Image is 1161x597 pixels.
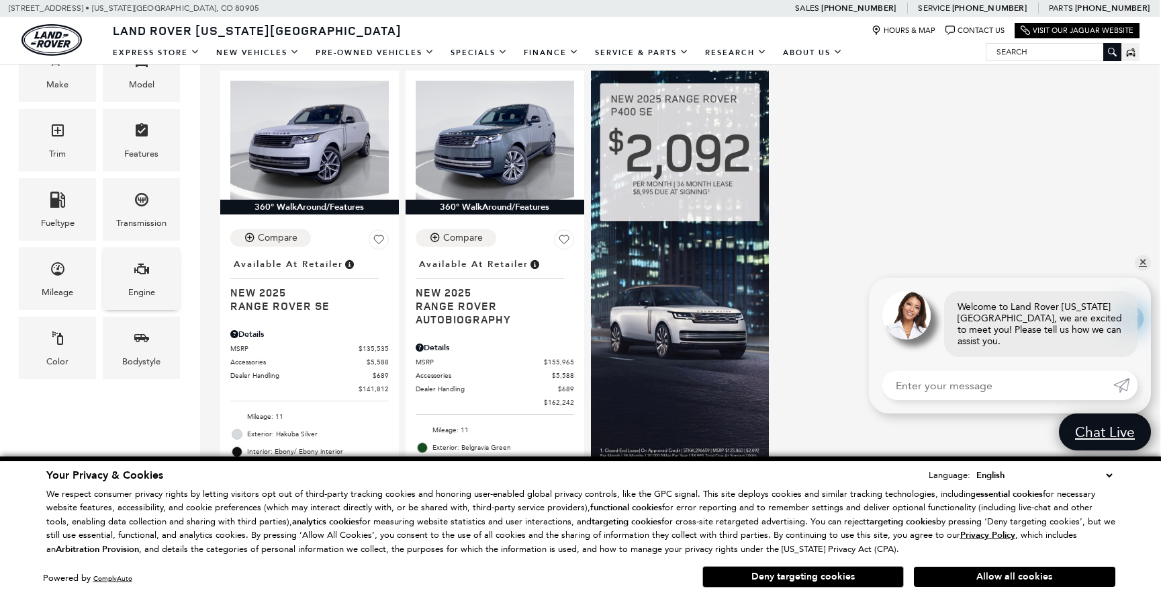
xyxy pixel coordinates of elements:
[986,44,1121,60] input: Search
[416,422,574,439] li: Mileage: 11
[416,384,574,394] a: Dealer Handling $689
[103,109,180,171] div: FeaturesFeatures
[552,370,574,381] span: $5,588
[230,370,373,381] span: Dealer Handling
[416,384,558,394] span: Dealer Handling
[230,255,389,313] a: Available at RetailerNew 2025Range Rover SE
[775,41,851,65] a: About Us
[973,468,1115,483] select: Language Select
[416,370,552,381] span: Accessories
[554,229,574,255] button: Save Vehicle
[590,502,662,514] strong: functional cookies
[230,370,389,381] a: Dealer Handling $689
[230,81,389,200] img: 2025 Land Rover Range Rover SE
[416,81,574,200] img: 2025 Land Rover Range Rover Autobiography
[19,317,96,379] div: ColorColor
[697,41,775,65] a: Research
[416,357,544,367] span: MSRP
[113,22,402,38] span: Land Rover [US_STATE][GEOGRAPHIC_DATA]
[105,41,851,65] nav: Main Navigation
[122,354,160,369] div: Bodystyle
[21,24,82,56] a: land-rover
[129,77,154,92] div: Model
[416,370,574,381] a: Accessories $5,588
[1059,413,1151,450] a: Chat Live
[103,317,180,379] div: BodystyleBodystyle
[247,428,389,441] span: Exterior: Hakuba Silver
[103,40,180,102] div: ModelModel
[46,468,163,483] span: Your Privacy & Cookies
[1075,3,1150,13] a: [PHONE_NUMBER]
[960,529,1015,541] u: Privacy Policy
[369,229,389,255] button: Save Vehicle
[50,188,66,216] span: Fueltype
[230,344,389,354] a: MSRP $135,535
[134,257,150,285] span: Engine
[134,188,150,216] span: Transmission
[93,574,132,583] a: ComplyAuto
[19,109,96,171] div: TrimTrim
[516,41,587,65] a: Finance
[230,357,367,367] span: Accessories
[592,516,661,528] strong: targeting cookies
[21,24,82,56] img: Land Rover
[1021,26,1133,36] a: Visit Our Jaguar Website
[124,147,158,161] div: Features
[41,216,75,231] div: Fueltype
[308,41,443,65] a: Pre-Owned Vehicles
[944,291,1137,357] div: Welcome to Land Rover [US_STATE][GEOGRAPHIC_DATA], we are excited to meet you! Please tell us how...
[230,328,389,340] div: Pricing Details - Range Rover SE
[230,357,389,367] a: Accessories $5,588
[42,285,73,300] div: Mileage
[103,247,180,310] div: EngineEngine
[19,40,96,102] div: MakeMake
[821,3,896,13] a: [PHONE_NUMBER]
[416,286,564,299] span: New 2025
[952,3,1027,13] a: [PHONE_NUMBER]
[19,178,96,241] div: FueltypeFueltype
[914,567,1115,587] button: Allow all cookies
[46,487,1115,557] p: We respect consumer privacy rights by letting visitors opt out of third-party tracking cookies an...
[872,26,935,36] a: Hours & Map
[9,3,259,13] a: [STREET_ADDRESS] • [US_STATE][GEOGRAPHIC_DATA], CO 80905
[116,216,167,231] div: Transmission
[247,445,389,459] span: Interior: Ebony/ Ebony interior
[373,370,389,381] span: $689
[929,471,970,479] div: Language:
[343,257,355,272] span: Vehicle is in stock and ready for immediate delivery. Due to demand, availability is subject to c...
[46,77,68,92] div: Make
[416,342,574,354] div: Pricing Details - Range Rover Autobiography
[976,488,1043,500] strong: essential cookies
[528,257,541,272] span: Vehicle is in stock and ready for immediate delivery. Due to demand, availability is subject to c...
[43,574,132,583] div: Powered by
[134,327,150,354] span: Bodystyle
[230,229,311,247] button: Compare Vehicle
[443,232,483,244] div: Compare
[416,299,564,326] span: Range Rover Autobiography
[432,441,574,454] span: Exterior: Belgravia Green
[128,285,155,300] div: Engine
[544,397,574,407] span: $162,242
[918,3,949,13] span: Service
[419,257,528,272] span: Available at Retailer
[544,357,574,367] span: $155,965
[359,384,389,394] span: $141,812
[105,22,410,38] a: Land Rover [US_STATE][GEOGRAPHIC_DATA]
[416,229,496,247] button: Compare Vehicle
[866,516,936,528] strong: targeting cookies
[46,354,68,369] div: Color
[56,543,139,555] strong: Arbitration Provision
[50,119,66,147] span: Trim
[406,200,584,214] div: 360° WalkAround/Features
[50,327,66,354] span: Color
[230,344,359,354] span: MSRP
[220,200,399,214] div: 360° WalkAround/Features
[359,344,389,354] span: $135,535
[882,370,1113,400] input: Enter your message
[945,26,1005,36] a: Contact Us
[795,3,819,13] span: Sales
[1068,423,1142,441] span: Chat Live
[105,41,208,65] a: EXPRESS STORE
[443,41,516,65] a: Specials
[49,147,66,161] div: Trim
